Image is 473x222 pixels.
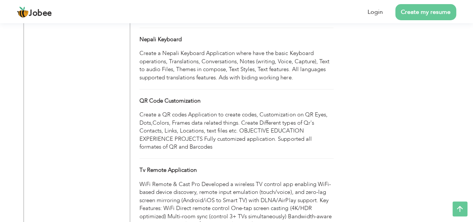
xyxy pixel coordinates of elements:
[17,6,29,18] img: jobee.io
[17,6,52,18] a: Jobee
[139,111,333,151] div: Create a QR codes Application to create codes, Customization on QR Eyes, Dots,Colors, Frames data...
[29,9,52,18] span: Jobee
[139,49,333,82] div: Create a Nepali Keyboard Application where have the basic Keyboard operations, Translations, Conv...
[139,97,265,105] label: QR Code Customization
[368,8,383,16] a: Login
[139,166,265,174] label: Tv Remote Application
[395,4,456,20] a: Create my resume
[139,36,265,43] label: Nepali Keyboard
